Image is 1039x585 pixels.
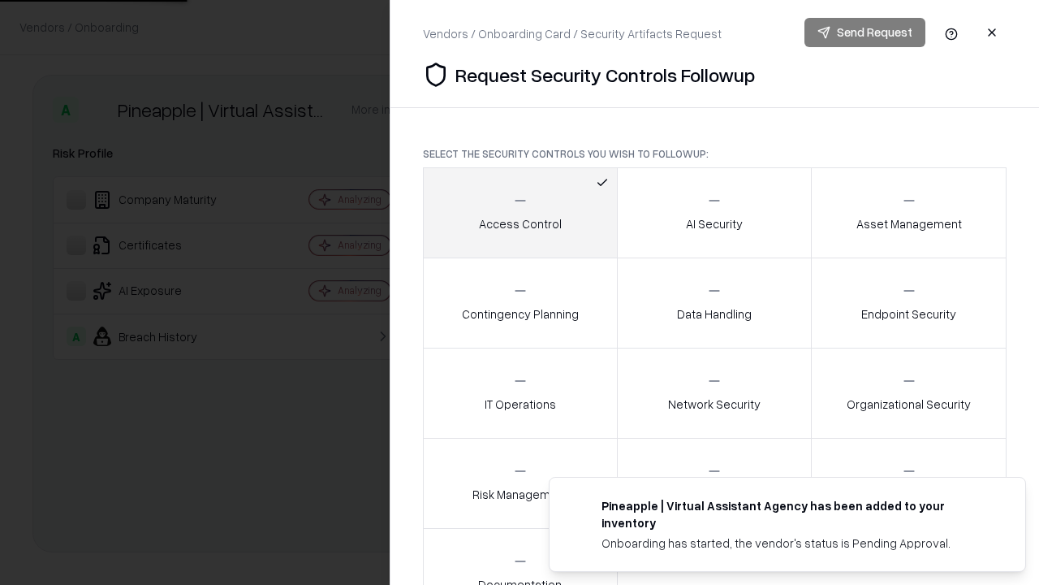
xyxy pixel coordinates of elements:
[423,25,722,42] div: Vendors / Onboarding Card / Security Artifacts Request
[617,348,813,439] button: Network Security
[479,215,562,232] p: Access Control
[601,497,986,531] div: Pineapple | Virtual Assistant Agency has been added to your inventory
[617,167,813,258] button: AI Security
[423,348,618,439] button: IT Operations
[811,348,1007,439] button: Organizational Security
[423,438,618,529] button: Risk Management
[677,305,752,323] p: Data Handling
[617,258,813,349] button: Data Handling
[423,258,618,349] button: Contingency Planning
[462,305,579,323] p: Contingency Planning
[455,62,755,88] p: Request Security Controls Followup
[861,305,956,323] p: Endpoint Security
[856,215,962,232] p: Asset Management
[472,486,568,503] p: Risk Management
[423,167,618,258] button: Access Control
[569,497,588,517] img: trypineapple.com
[847,396,971,413] p: Organizational Security
[601,535,986,552] div: Onboarding has started, the vendor's status is Pending Approval.
[811,438,1007,529] button: Threat Management
[617,438,813,529] button: Security Incidents
[423,147,1007,161] p: Select the security controls you wish to followup:
[811,167,1007,258] button: Asset Management
[668,396,761,413] p: Network Security
[485,396,556,413] p: IT Operations
[811,258,1007,349] button: Endpoint Security
[686,215,743,232] p: AI Security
